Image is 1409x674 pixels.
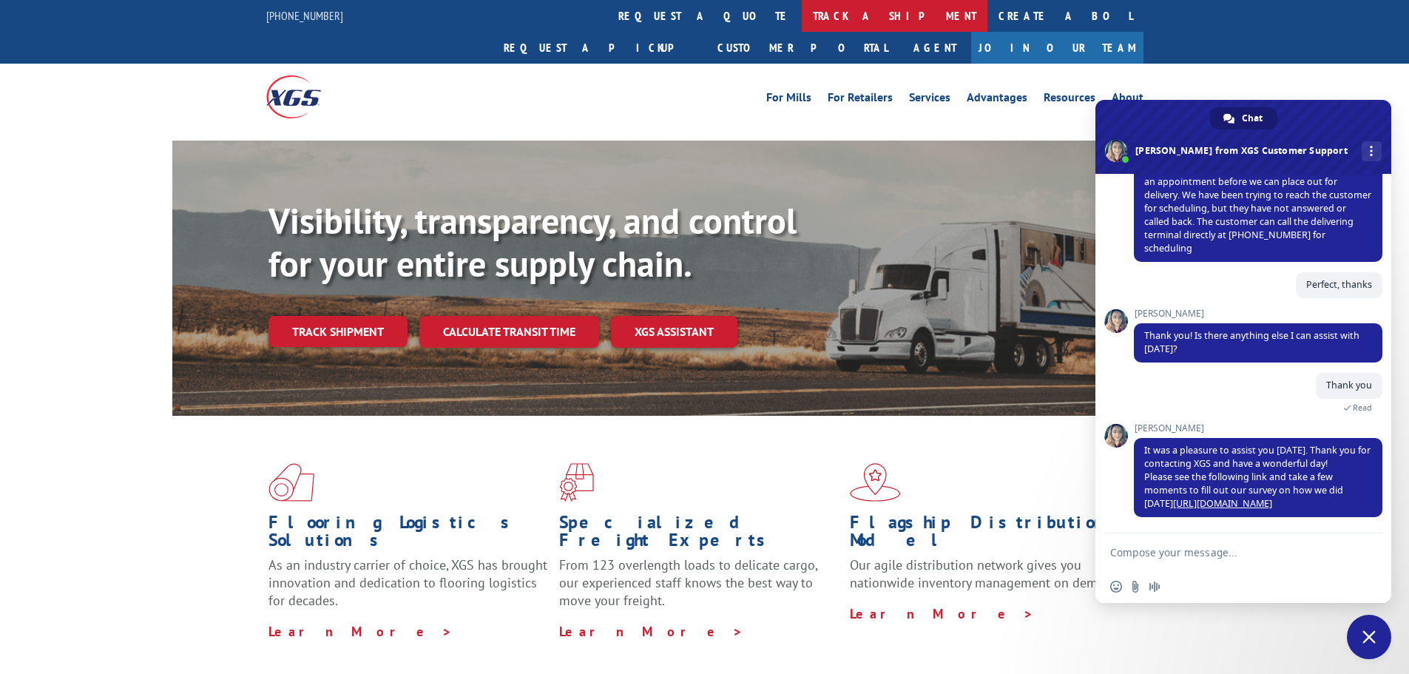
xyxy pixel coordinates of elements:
[1144,162,1371,255] span: 17549543 has not been delivered yet. This requires an appointment before we can place out for del...
[850,513,1129,556] h1: Flagship Distribution Model
[268,513,548,556] h1: Flooring Logistics Solutions
[493,32,706,64] a: Request a pickup
[559,556,839,622] p: From 123 overlength loads to delicate cargo, our experienced staff knows the best way to move you...
[1149,581,1160,593] span: Audio message
[266,8,343,23] a: [PHONE_NUMBER]
[419,316,599,348] a: Calculate transit time
[1134,423,1382,434] span: [PERSON_NAME]
[268,198,797,286] b: Visibility, transparency, and control for your entire supply chain.
[909,92,950,108] a: Services
[559,513,839,556] h1: Specialized Freight Experts
[1144,444,1371,510] span: It was a pleasure to assist you [DATE]. Thank you for contacting XGS and have a wonderful day! Pl...
[1144,329,1359,355] span: Thank you! Is there anything else I can assist with [DATE]?
[1242,107,1263,129] span: Chat
[850,463,901,502] img: xgs-icon-flagship-distribution-model-red
[1347,615,1391,659] a: Close chat
[971,32,1143,64] a: Join Our Team
[899,32,971,64] a: Agent
[1134,309,1382,319] span: [PERSON_NAME]
[1110,533,1347,570] textarea: Compose your message...
[967,92,1027,108] a: Advantages
[1129,581,1141,593] span: Send a file
[1353,402,1372,413] span: Read
[850,556,1122,591] span: Our agile distribution network gives you nationwide inventory management on demand.
[1112,92,1143,108] a: About
[559,623,743,640] a: Learn More >
[611,316,737,348] a: XGS ASSISTANT
[1110,581,1122,593] span: Insert an emoji
[268,463,314,502] img: xgs-icon-total-supply-chain-intelligence-red
[1044,92,1095,108] a: Resources
[1306,278,1372,291] span: Perfect, thanks
[828,92,893,108] a: For Retailers
[1173,497,1272,510] a: [URL][DOMAIN_NAME]
[268,316,408,347] a: Track shipment
[559,463,594,502] img: xgs-icon-focused-on-flooring-red
[850,605,1034,622] a: Learn More >
[1210,107,1277,129] a: Chat
[706,32,899,64] a: Customer Portal
[1326,379,1372,391] span: Thank you
[268,623,453,640] a: Learn More >
[268,556,547,609] span: As an industry carrier of choice, XGS has brought innovation and dedication to flooring logistics...
[766,92,811,108] a: For Mills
